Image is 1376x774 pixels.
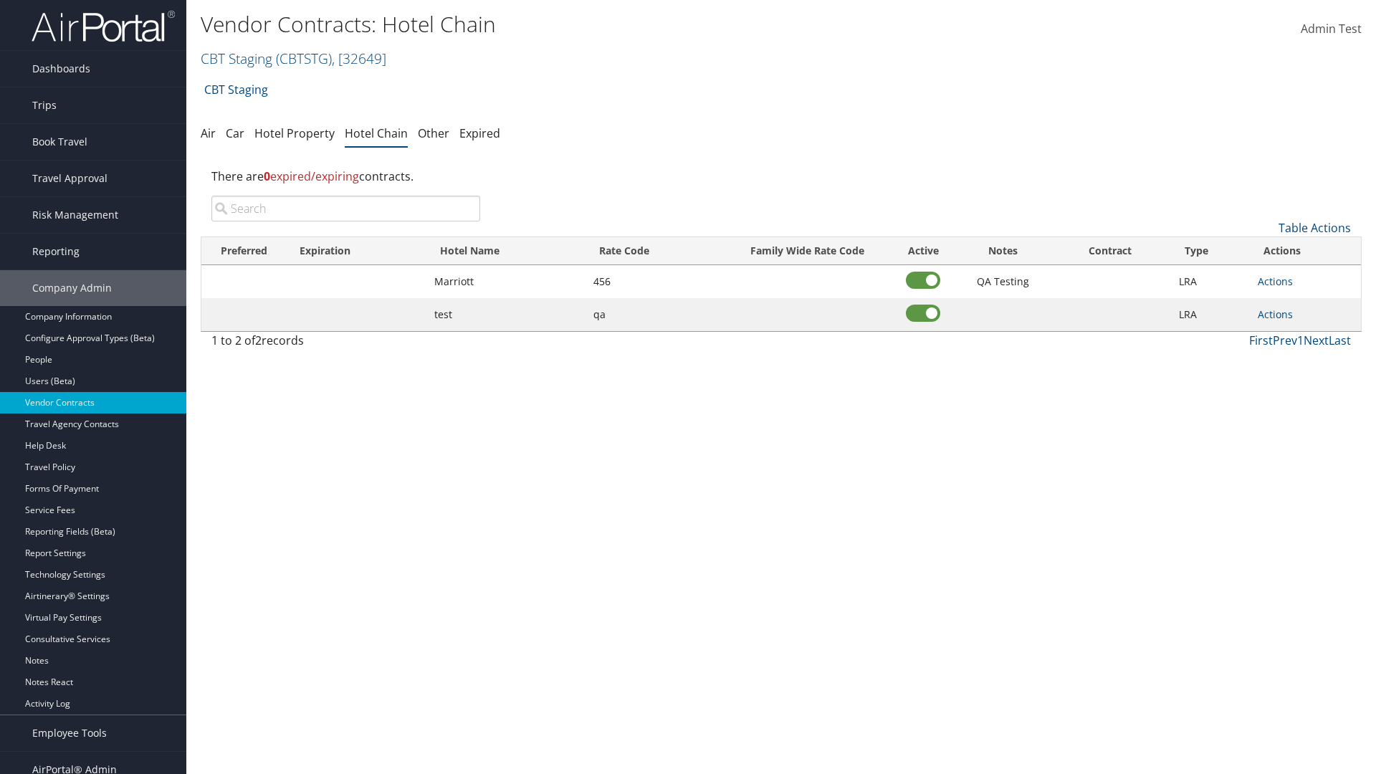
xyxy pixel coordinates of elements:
a: CBT Staging [204,75,268,104]
a: Next [1304,333,1329,348]
span: Book Travel [32,124,87,160]
a: Air [201,125,216,141]
a: Hotel Chain [345,125,408,141]
div: 1 to 2 of records [211,332,480,356]
h1: Vendor Contracts: Hotel Chain [201,9,975,39]
a: Admin Test [1301,7,1362,52]
th: Active: activate to sort column ascending [890,237,957,265]
th: Notes: activate to sort column ascending [957,237,1049,265]
span: Risk Management [32,197,118,233]
th: Preferred: activate to sort column ascending [201,237,287,265]
td: 456 [586,265,725,298]
th: Family Wide Rate Code: activate to sort column ascending [725,237,889,265]
th: Type: activate to sort column ascending [1172,237,1251,265]
a: Table Actions [1279,220,1351,236]
th: Rate Code: activate to sort column ascending [586,237,725,265]
input: Search [211,196,480,221]
td: test [427,298,586,331]
td: qa [586,298,725,331]
span: Reporting [32,234,80,269]
td: LRA [1172,298,1251,331]
span: ( CBTSTG ) [276,49,332,68]
a: Last [1329,333,1351,348]
img: airportal-logo.png [32,9,175,43]
div: There are contracts. [201,157,1362,196]
th: Contract: activate to sort column ascending [1048,237,1171,265]
span: 2 [255,333,262,348]
span: Trips [32,87,57,123]
span: Dashboards [32,51,90,87]
span: expired/expiring [264,168,359,184]
a: CBT Staging [201,49,386,68]
th: Actions [1251,237,1361,265]
span: Travel Approval [32,161,107,196]
a: Car [226,125,244,141]
strong: 0 [264,168,270,184]
td: Marriott [427,265,586,298]
a: Prev [1273,333,1297,348]
a: Other [418,125,449,141]
span: Company Admin [32,270,112,306]
td: LRA [1172,265,1251,298]
span: Admin Test [1301,21,1362,37]
th: Expiration: activate to sort column ascending [287,237,427,265]
th: Hotel Name: activate to sort column ascending [427,237,586,265]
a: First [1249,333,1273,348]
a: Actions [1258,307,1293,321]
span: QA Testing [977,274,1029,288]
a: 1 [1297,333,1304,348]
span: Employee Tools [32,715,107,751]
a: Expired [459,125,500,141]
a: Hotel Property [254,125,335,141]
a: Actions [1258,274,1293,288]
span: , [ 32649 ] [332,49,386,68]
